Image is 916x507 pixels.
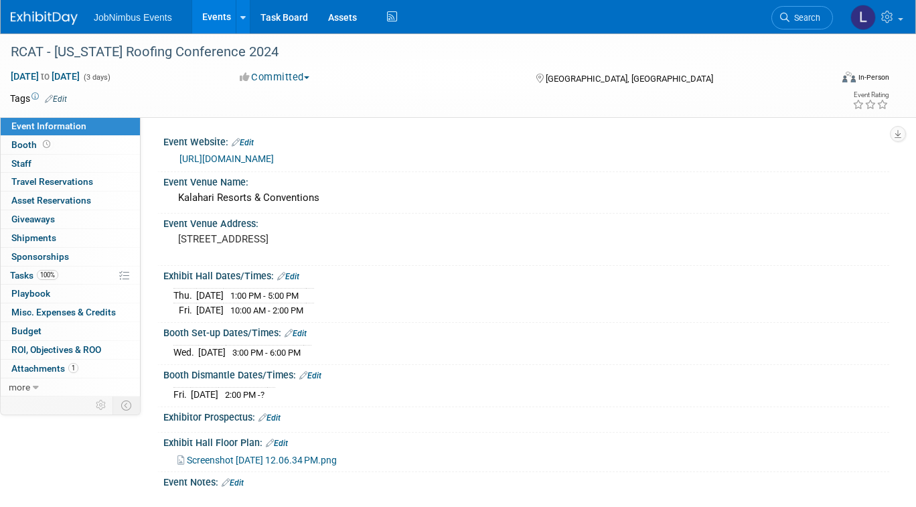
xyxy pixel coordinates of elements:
[90,396,113,414] td: Personalize Event Tab Strip
[258,413,281,423] a: Edit
[173,188,879,208] div: Kalahari Resorts & Conventions
[299,371,321,380] a: Edit
[10,92,67,105] td: Tags
[1,117,140,135] a: Event Information
[1,136,140,154] a: Booth
[163,214,889,230] div: Event Venue Address:
[842,72,856,82] img: Format-Inperson.png
[235,70,315,84] button: Committed
[858,72,889,82] div: In-Person
[266,439,288,448] a: Edit
[1,303,140,321] a: Misc. Expenses & Credits
[45,94,67,104] a: Edit
[232,138,254,147] a: Edit
[1,285,140,303] a: Playbook
[173,303,196,317] td: Fri.
[1,210,140,228] a: Giveaways
[11,307,116,317] span: Misc. Expenses & Credits
[39,71,52,82] span: to
[277,272,299,281] a: Edit
[260,390,264,400] span: ?
[285,329,307,338] a: Edit
[1,229,140,247] a: Shipments
[230,291,299,301] span: 1:00 PM - 5:00 PM
[173,388,191,402] td: Fri.
[11,158,31,169] span: Staff
[546,74,713,84] span: [GEOGRAPHIC_DATA], [GEOGRAPHIC_DATA]
[177,455,337,465] a: Screenshot [DATE] 12.06.34 PM.png
[198,346,226,360] td: [DATE]
[11,363,78,374] span: Attachments
[40,139,53,149] span: Booth not reserved yet
[1,341,140,359] a: ROI, Objectives & ROO
[789,13,820,23] span: Search
[163,323,889,340] div: Booth Set-up Dates/Times:
[1,173,140,191] a: Travel Reservations
[1,248,140,266] a: Sponsorships
[10,270,58,281] span: Tasks
[68,363,78,373] span: 1
[179,153,274,164] a: [URL][DOMAIN_NAME]
[163,407,889,425] div: Exhibitor Prospectus:
[163,132,889,149] div: Event Website:
[11,344,101,355] span: ROI, Objectives & ROO
[1,192,140,210] a: Asset Reservations
[178,233,451,245] pre: [STREET_ADDRESS]
[771,6,833,29] a: Search
[11,11,78,25] img: ExhibitDay
[37,270,58,280] span: 100%
[1,322,140,340] a: Budget
[850,5,876,30] img: Laly Matos
[11,121,86,131] span: Event Information
[163,172,889,189] div: Event Venue Name:
[173,346,198,360] td: Wed.
[94,12,172,23] span: JobNimbus Events
[11,251,69,262] span: Sponsorships
[232,348,301,358] span: 3:00 PM - 6:00 PM
[222,478,244,488] a: Edit
[196,289,224,303] td: [DATE]
[163,266,889,283] div: Exhibit Hall Dates/Times:
[1,267,140,285] a: Tasks100%
[163,365,889,382] div: Booth Dismantle Dates/Times:
[191,388,218,402] td: [DATE]
[173,289,196,303] td: Thu.
[11,214,55,224] span: Giveaways
[1,378,140,396] a: more
[11,176,93,187] span: Travel Reservations
[1,360,140,378] a: Attachments1
[6,40,814,64] div: RCAT - [US_STATE] Roofing Conference 2024
[225,390,264,400] span: 2:00 PM -
[9,382,30,392] span: more
[759,70,889,90] div: Event Format
[11,232,56,243] span: Shipments
[11,195,91,206] span: Asset Reservations
[10,70,80,82] span: [DATE] [DATE]
[852,92,889,98] div: Event Rating
[196,303,224,317] td: [DATE]
[187,455,337,465] span: Screenshot [DATE] 12.06.34 PM.png
[163,472,889,490] div: Event Notes:
[230,305,303,315] span: 10:00 AM - 2:00 PM
[163,433,889,450] div: Exhibit Hall Floor Plan:
[11,139,53,150] span: Booth
[1,155,140,173] a: Staff
[82,73,110,82] span: (3 days)
[11,325,42,336] span: Budget
[11,288,50,299] span: Playbook
[113,396,141,414] td: Toggle Event Tabs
